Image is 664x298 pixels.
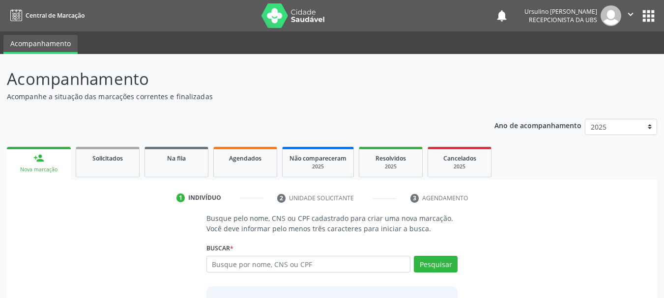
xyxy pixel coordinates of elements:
div: person_add [33,153,44,163]
div: Ursulino [PERSON_NAME] [524,7,597,16]
span: Na fila [167,154,186,163]
a: Central de Marcação [7,7,85,24]
div: Nova marcação [14,166,64,173]
button: Pesquisar [414,256,458,272]
span: Recepcionista da UBS [529,16,597,24]
label: Buscar [206,241,233,256]
span: Resolvidos [375,154,406,163]
button: apps [640,7,657,25]
p: Ano de acompanhamento [494,119,581,131]
div: 1 [176,193,185,202]
p: Acompanhamento [7,67,462,91]
span: Agendados [229,154,261,163]
div: 2025 [366,163,415,170]
button: notifications [495,9,509,23]
span: Solicitados [92,154,123,163]
div: 2025 [435,163,484,170]
p: Busque pelo nome, CNS ou CPF cadastrado para criar uma nova marcação. Você deve informar pelo men... [206,213,458,234]
div: 2025 [289,163,346,170]
img: img [601,5,621,26]
a: Acompanhamento [3,35,78,54]
button:  [621,5,640,26]
i:  [625,9,636,20]
span: Cancelados [443,154,476,163]
span: Não compareceram [289,154,346,163]
span: Central de Marcação [26,11,85,20]
div: Indivíduo [188,193,221,202]
p: Acompanhe a situação das marcações correntes e finalizadas [7,91,462,102]
input: Busque por nome, CNS ou CPF [206,256,411,272]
